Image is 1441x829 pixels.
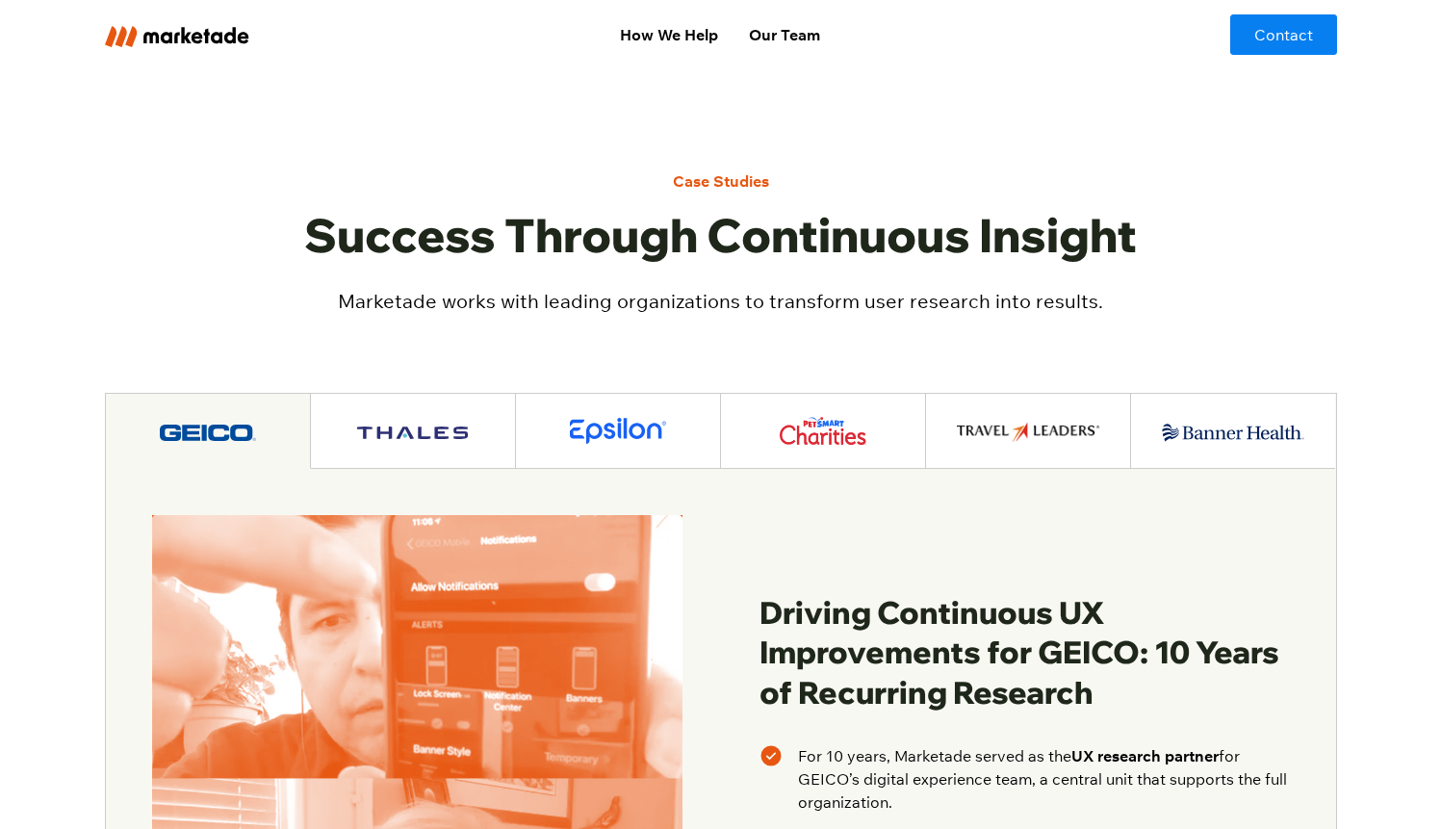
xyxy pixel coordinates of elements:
img: Marketade Client Travel Leaders [957,423,1099,442]
div: Case Studies [673,169,769,193]
strong: UX research partner [1071,746,1219,765]
img: Marketade Client Banner Health [1162,424,1304,443]
h2: Success Through Continuous Insight [105,208,1337,264]
p: Marketade works with leading organizations to transform user research into results. [105,287,1337,316]
a: home [105,22,362,46]
a: How We Help [605,15,733,54]
a: Our Team [733,15,836,54]
img: Marketade Client PetSmart [780,417,866,445]
img: Marketade Client Thales [357,427,468,440]
a: Contact [1230,14,1337,55]
p: For 10 years, Marketade served as the for GEICO’s digital experience team, a central unit that su... [798,744,1290,814]
img: Marketade Client Geico [160,425,256,441]
strong: Driving Continuous UX Improvements for GEICO: 10 Years of Recurring Research [759,593,1279,712]
img: Marketade Client Epsilon [570,418,666,444]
